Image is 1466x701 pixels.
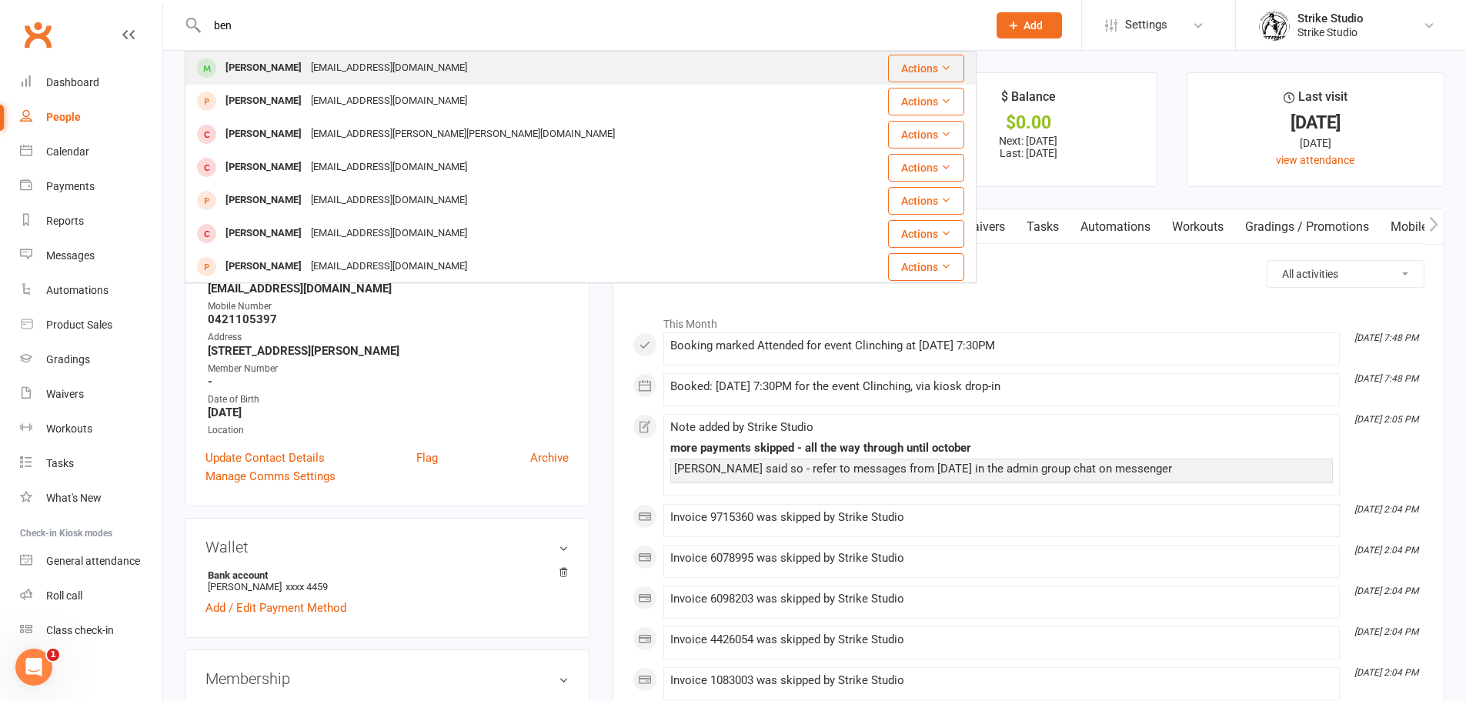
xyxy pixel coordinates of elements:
i: [DATE] 2:04 PM [1354,667,1418,678]
input: Search... [202,15,977,36]
button: Actions [888,154,964,182]
a: Gradings [20,342,162,377]
a: People [20,100,162,135]
a: Add / Edit Payment Method [205,599,346,617]
div: People [46,111,81,123]
i: [DATE] 2:04 PM [1354,545,1418,556]
div: Roll call [46,589,82,602]
div: Dashboard [46,76,99,88]
a: Manage Comms Settings [205,467,336,486]
div: [DATE] [1201,115,1430,131]
span: Add [1024,19,1043,32]
div: [PERSON_NAME] [221,123,306,145]
button: Add [997,12,1062,38]
a: Gradings / Promotions [1234,209,1380,245]
div: $0.00 [914,115,1143,131]
a: Roll call [20,579,162,613]
button: Actions [888,88,964,115]
a: Automations [1070,209,1161,245]
div: more payments skipped - all the way through until october [670,442,1333,455]
iframe: Intercom live chat [15,649,52,686]
li: [PERSON_NAME] [205,567,569,595]
i: [DATE] 7:48 PM [1354,373,1418,384]
div: [DATE] [1201,135,1430,152]
a: Archive [530,449,569,467]
div: Location [208,423,569,438]
div: Address [208,330,569,345]
div: [PERSON_NAME] [221,90,306,112]
div: Booked: [DATE] 7:30PM for the event Clinching, via kiosk drop-in [670,380,1333,393]
button: Actions [888,187,964,215]
div: Invoice 6098203 was skipped by Strike Studio [670,593,1333,606]
div: General attendance [46,555,140,567]
div: [PERSON_NAME] [221,222,306,245]
div: [EMAIL_ADDRESS][DOMAIN_NAME] [306,90,472,112]
div: Last visit [1284,87,1347,115]
a: Tasks [20,446,162,481]
p: Next: [DATE] Last: [DATE] [914,135,1143,159]
div: Mobile Number [208,299,569,314]
div: Gradings [46,353,90,366]
div: Automations [46,284,109,296]
div: [PERSON_NAME] [221,255,306,278]
a: Clubworx [18,15,57,54]
a: Flag [416,449,438,467]
i: [DATE] 7:48 PM [1354,332,1418,343]
h3: Wallet [205,539,569,556]
a: Product Sales [20,308,162,342]
a: Reports [20,204,162,239]
i: [DATE] 2:04 PM [1354,626,1418,637]
a: Update Contact Details [205,449,325,467]
button: Actions [888,253,964,281]
i: [DATE] 2:05 PM [1354,414,1418,425]
div: Invoice 4426054 was skipped by Strike Studio [670,633,1333,646]
i: [DATE] 2:04 PM [1354,586,1418,596]
a: Messages [20,239,162,273]
button: Actions [888,55,964,82]
button: Actions [888,121,964,149]
div: Workouts [46,422,92,435]
div: Tasks [46,457,74,469]
a: Dashboard [20,65,162,100]
div: Reports [46,215,84,227]
div: [EMAIL_ADDRESS][PERSON_NAME][PERSON_NAME][DOMAIN_NAME] [306,123,619,145]
div: Payments [46,180,95,192]
div: Invoice 9715360 was skipped by Strike Studio [670,511,1333,524]
div: Invoice 1083003 was skipped by Strike Studio [670,674,1333,687]
span: 1 [47,649,59,661]
a: Mobile App [1380,209,1463,245]
div: Waivers [46,388,84,400]
div: Product Sales [46,319,112,331]
a: What's New [20,481,162,516]
div: Strike Studio [1297,25,1364,39]
a: Tasks [1016,209,1070,245]
a: view attendance [1276,154,1354,166]
strong: [STREET_ADDRESS][PERSON_NAME] [208,344,569,358]
div: [EMAIL_ADDRESS][DOMAIN_NAME] [306,255,472,278]
div: Messages [46,249,95,262]
div: [PERSON_NAME] [221,189,306,212]
a: General attendance kiosk mode [20,544,162,579]
strong: - [208,375,569,389]
div: [PERSON_NAME] said so - refer to messages from [DATE] in the admin group chat on messenger [674,462,1329,476]
a: Waivers [951,209,1016,245]
div: Member Number [208,362,569,376]
a: Class kiosk mode [20,613,162,648]
span: Settings [1125,8,1167,42]
strong: 0421105397 [208,312,569,326]
div: Class check-in [46,624,114,636]
div: What's New [46,492,102,504]
div: Date of Birth [208,392,569,407]
div: Invoice 6078995 was skipped by Strike Studio [670,552,1333,565]
div: Strike Studio [1297,12,1364,25]
div: [EMAIL_ADDRESS][DOMAIN_NAME] [306,156,472,179]
button: Actions [888,220,964,248]
strong: [EMAIL_ADDRESS][DOMAIN_NAME] [208,282,569,295]
a: Workouts [1161,209,1234,245]
a: Automations [20,273,162,308]
a: Payments [20,169,162,204]
strong: [DATE] [208,406,569,419]
strong: Bank account [208,569,561,581]
div: [PERSON_NAME] [221,57,306,79]
div: [EMAIL_ADDRESS][DOMAIN_NAME] [306,189,472,212]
